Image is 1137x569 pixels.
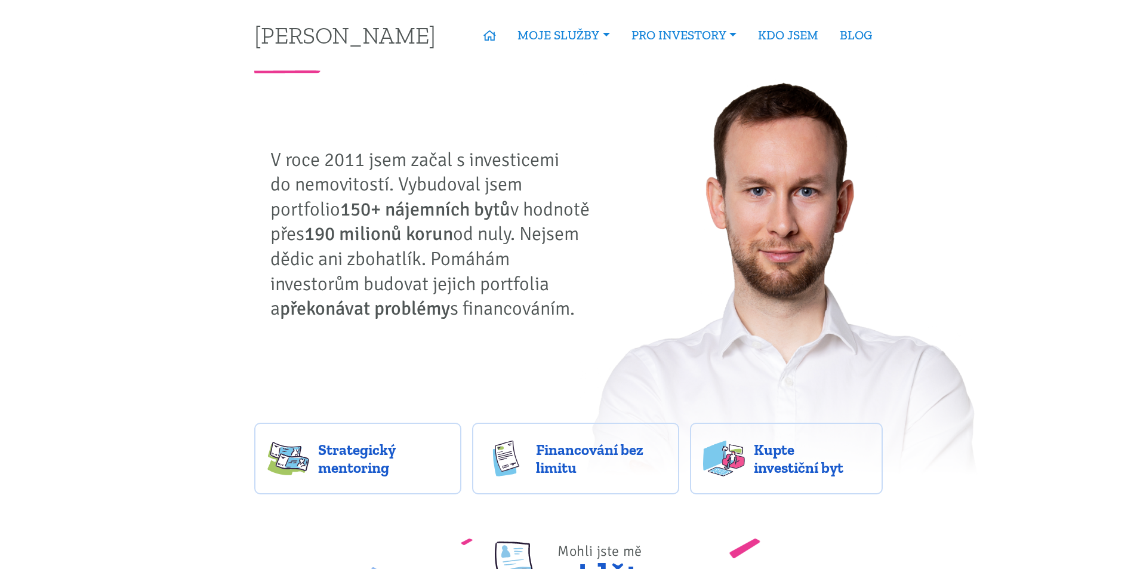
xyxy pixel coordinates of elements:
a: Kupte investiční byt [690,423,883,494]
span: Strategický mentoring [318,441,448,476]
a: [PERSON_NAME] [254,23,436,47]
a: Financování bez limitu [472,423,679,494]
a: MOJE SLUŽBY [507,21,620,49]
strong: překonávat problémy [280,297,450,320]
strong: 150+ nájemních bytů [340,198,510,221]
span: Kupte investiční byt [754,441,870,476]
span: Mohli jste mě [557,542,642,560]
a: Strategický mentoring [254,423,461,494]
a: BLOG [829,21,883,49]
img: strategy [267,441,309,476]
img: flats [703,441,745,476]
a: KDO JSEM [747,21,829,49]
a: PRO INVESTORY [621,21,747,49]
strong: 190 milionů korun [304,222,453,245]
p: V roce 2011 jsem začal s investicemi do nemovitostí. Vybudoval jsem portfolio v hodnotě přes od n... [270,147,599,321]
img: finance [485,441,527,476]
span: Financování bez limitu [536,441,666,476]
